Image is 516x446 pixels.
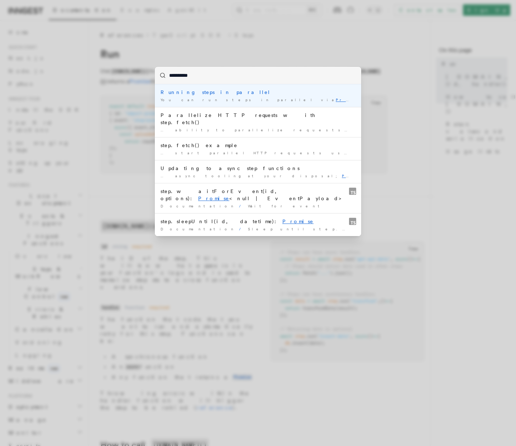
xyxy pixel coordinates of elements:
span: / [239,204,245,208]
div: Parallelize HTTP requests with step.fetch() [161,112,355,126]
mark: Promise [198,196,229,201]
span: Documentation [161,227,236,231]
span: Sleep until step.sleepUntil() [248,227,405,231]
div: Running steps in parallel [161,89,355,96]
span: Documentation [161,204,236,208]
span: / [239,227,245,231]
span: Wait for event [248,204,324,208]
div: step.sleepUntil(id, datetime): [161,218,355,225]
div: You can run steps in parallel via ll(): Create … [161,97,355,103]
div: step.fetch() example [161,142,355,149]
mark: Promise [282,219,314,224]
div: … ability to parallelize requests using ll(): Note that step … [161,127,355,133]
div: … async tooling at your disposal; ll(), Promise.race(), loops … [161,173,355,179]
div: … start parallel HTTP requests using ll(). As a best … [161,150,355,156]
div: step.waitForEvent(id, options): <null | EventPayload> [161,188,355,202]
mark: Promise.a [336,98,383,102]
div: Updating to async step functions [161,165,355,172]
mark: Promise.a [342,174,389,178]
